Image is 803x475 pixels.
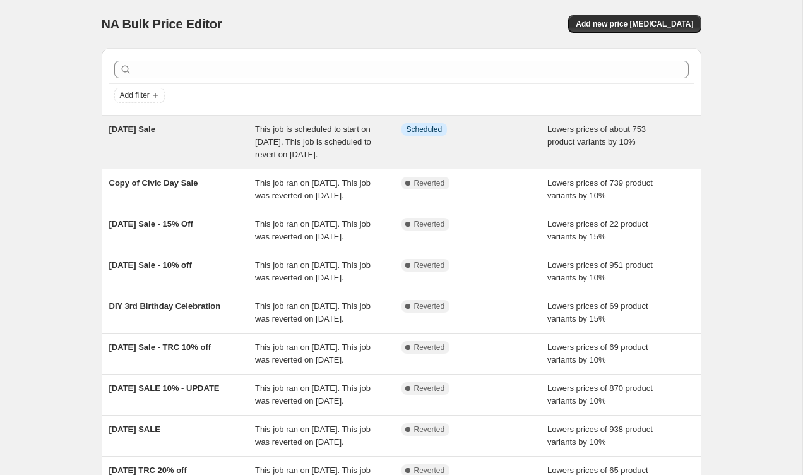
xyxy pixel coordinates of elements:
span: [DATE] Sale [109,124,155,134]
span: Copy of Civic Day Sale [109,178,198,188]
span: This job ran on [DATE]. This job was reverted on [DATE]. [255,383,371,406]
span: Lowers prices of 951 product variants by 10% [547,260,653,282]
button: Add new price [MEDICAL_DATA] [568,15,701,33]
span: This job ran on [DATE]. This job was reverted on [DATE]. [255,342,371,364]
span: Lowers prices of 739 product variants by 10% [547,178,653,200]
span: [DATE] TRC 20% off [109,466,187,475]
span: This job ran on [DATE]. This job was reverted on [DATE]. [255,219,371,241]
span: Lowers prices of 22 product variants by 15% [547,219,648,241]
span: This job ran on [DATE]. This job was reverted on [DATE]. [255,301,371,323]
span: Add new price [MEDICAL_DATA] [576,19,693,29]
span: Reverted [414,178,445,188]
span: This job ran on [DATE]. This job was reverted on [DATE]. [255,178,371,200]
span: Reverted [414,383,445,394]
span: [DATE] SALE [109,424,160,434]
span: This job ran on [DATE]. This job was reverted on [DATE]. [255,260,371,282]
span: Reverted [414,260,445,270]
span: This job is scheduled to start on [DATE]. This job is scheduled to revert on [DATE]. [255,124,371,159]
span: Reverted [414,301,445,311]
span: Lowers prices of 69 product variants by 15% [547,301,648,323]
span: [DATE] Sale - TRC 10% off [109,342,211,352]
span: Add filter [120,90,150,100]
span: Reverted [414,342,445,352]
span: [DATE] Sale - 10% off [109,260,192,270]
span: Reverted [414,424,445,435]
span: [DATE] Sale - 15% Off [109,219,193,229]
span: Lowers prices of 938 product variants by 10% [547,424,653,447]
span: Scheduled [407,124,443,135]
span: This job ran on [DATE]. This job was reverted on [DATE]. [255,424,371,447]
span: Lowers prices of 870 product variants by 10% [547,383,653,406]
button: Add filter [114,88,165,103]
span: Reverted [414,219,445,229]
span: Lowers prices of 69 product variants by 10% [547,342,648,364]
span: [DATE] SALE 10% - UPDATE [109,383,220,393]
span: Lowers prices of about 753 product variants by 10% [547,124,646,147]
span: NA Bulk Price Editor [102,17,222,31]
span: DIY 3rd Birthday Celebration [109,301,221,311]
